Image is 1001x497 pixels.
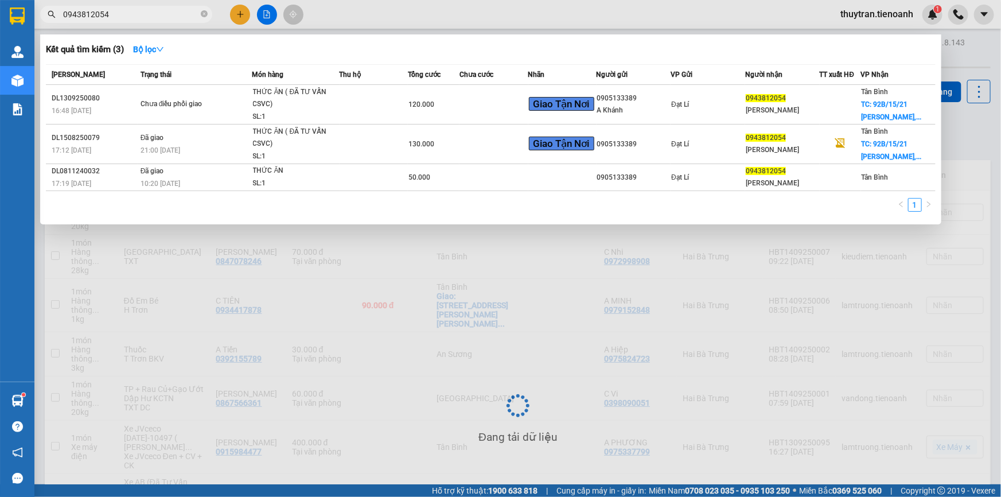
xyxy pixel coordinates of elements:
[909,199,921,211] a: 1
[925,201,932,208] span: right
[746,144,819,156] div: [PERSON_NAME]
[746,104,819,117] div: [PERSON_NAME]
[671,140,689,148] span: Đạt Lí
[340,71,361,79] span: Thu hộ
[11,395,24,407] img: warehouse-icon
[862,127,889,135] span: Tân Bình
[156,45,164,53] span: down
[528,71,545,79] span: Nhãn
[908,198,922,212] li: 1
[253,86,339,111] div: THỨC ĂN ( ĐÃ TƯ VẤN CSVC)
[12,447,23,458] span: notification
[820,71,855,79] span: TT xuất HĐ
[861,71,889,79] span: VP Nhận
[597,172,671,184] div: 0905133389
[48,10,56,18] span: search
[746,167,786,175] span: 0943812054
[11,46,24,58] img: warehouse-icon
[52,71,105,79] span: [PERSON_NAME]
[141,167,164,175] span: Đã giao
[141,180,180,188] span: 10:20 [DATE]
[201,9,208,20] span: close-circle
[671,71,692,79] span: VP Gửi
[52,146,91,154] span: 17:12 [DATE]
[124,40,173,59] button: Bộ lọcdown
[408,71,441,79] span: Tổng cước
[746,94,786,102] span: 0943812054
[862,100,922,121] span: TC: 92B/15/21 [PERSON_NAME],...
[922,198,936,212] li: Next Page
[671,100,689,108] span: Đạt Lí
[12,473,23,484] span: message
[133,45,164,54] strong: Bộ lọc
[253,111,339,123] div: SL: 1
[898,201,905,208] span: left
[10,7,25,25] img: logo-vxr
[141,71,172,79] span: Trạng thái
[253,177,339,190] div: SL: 1
[408,140,434,148] span: 130.000
[22,393,25,397] sup: 1
[52,132,137,144] div: DL1508250079
[597,71,628,79] span: Người gửi
[52,107,91,115] span: 16:48 [DATE]
[252,71,284,79] span: Món hàng
[459,71,493,79] span: Chưa cước
[745,71,782,79] span: Người nhận
[52,165,137,177] div: DL0811240032
[141,146,180,154] span: 21:00 [DATE]
[894,198,908,212] button: left
[597,104,671,117] div: A Khánh
[862,88,889,96] span: Tân Bình
[11,75,24,87] img: warehouse-icon
[529,97,594,111] span: Giao Tận Nơi
[862,173,889,181] span: Tân Bình
[894,198,908,212] li: Previous Page
[46,44,124,56] h3: Kết quả tìm kiếm ( 3 )
[201,10,208,17] span: close-circle
[63,8,198,21] input: Tìm tên, số ĐT hoặc mã đơn
[408,173,430,181] span: 50.000
[253,126,339,150] div: THỨC ĂN ( ĐÃ TƯ VẤN CSVC)
[922,198,936,212] button: right
[141,98,227,111] div: Chưa điều phối giao
[746,177,819,189] div: [PERSON_NAME]
[746,134,786,142] span: 0943812054
[862,140,922,161] span: TC: 92B/15/21 [PERSON_NAME],...
[52,180,91,188] span: 17:19 [DATE]
[671,173,689,181] span: Đạt Lí
[597,92,671,104] div: 0905133389
[408,100,434,108] span: 120.000
[597,138,671,150] div: 0905133389
[253,165,339,177] div: THỨC ĂN
[253,150,339,163] div: SL: 1
[11,103,24,115] img: solution-icon
[12,421,23,432] span: question-circle
[52,92,137,104] div: DL1309250080
[141,134,164,142] span: Đã giao
[529,137,594,150] span: Giao Tận Nơi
